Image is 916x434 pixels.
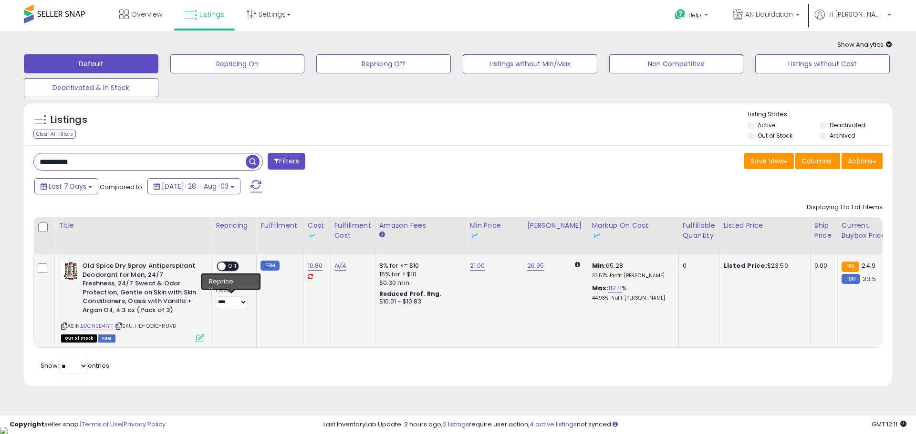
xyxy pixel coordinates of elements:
[268,153,305,170] button: Filters
[592,221,675,241] div: Markup on Cost
[470,231,519,241] div: Some or all of the values in this column are provided from Inventory Lab.
[379,298,458,306] div: $10.01 - $10.83
[815,10,891,31] a: Hi [PERSON_NAME]
[842,262,859,272] small: FBA
[592,273,671,279] p: 33.57% Profit [PERSON_NAME]
[872,420,906,429] span: 2025-08-11 12:11 GMT
[379,270,458,279] div: 15% for > $10
[683,221,716,241] div: Fulfillable Quantity
[10,420,166,429] div: seller snap | |
[592,261,606,270] b: Min:
[688,11,701,19] span: Help
[199,10,224,19] span: Listings
[470,221,519,241] div: Min Price
[162,182,229,191] span: [DATE]-28 - Aug-03
[592,283,609,293] b: Max:
[842,221,891,241] div: Current Buybox Price
[592,262,671,279] div: 65.28
[260,261,279,271] small: FBM
[41,361,109,370] span: Show: entries
[795,153,840,169] button: Columns
[814,221,833,241] div: Ship Price
[100,182,144,192] span: Compared to:
[24,54,158,73] button: Default
[830,131,855,140] label: Archived
[724,221,806,231] div: Listed Price
[83,262,198,317] b: Old Spice Dry Spray Antiperspirant Deodorant for Men, 24/7 Freshness, 24/7 Sweat & Odor Protectio...
[260,221,299,231] div: Fulfillment
[170,54,305,73] button: Repricing On
[807,203,883,212] div: Displaying 1 to 1 of 1 items
[379,279,458,287] div: $0.30 min
[801,156,832,166] span: Columns
[830,121,865,129] label: Deactivated
[49,182,86,191] span: Last 7 Days
[470,231,479,241] img: InventoryLab Logo
[674,9,686,20] i: Get Help
[588,217,678,254] th: The percentage added to the cost of goods (COGS) that forms the calculator for Min & Max prices.
[59,221,208,231] div: Title
[323,420,906,429] div: Last InventoryLab Update: 2 hours ago, require user action, not synced.
[216,221,252,231] div: Repricing
[379,221,462,231] div: Amazon Fees
[114,322,176,330] span: | SKU: HD-QO1C-RUVB
[33,130,76,139] div: Clear All Filters
[592,295,671,302] p: 44.93% Profit [PERSON_NAME]
[863,274,876,283] span: 23.5
[683,262,712,270] div: 0
[61,262,80,281] img: 51OiUAuBqIL._SL40_.jpg
[334,261,346,271] a: N/A
[842,274,860,284] small: FBM
[308,221,326,241] div: Cost
[575,262,580,268] i: Calculated using Dynamic Max Price.
[527,221,584,231] div: [PERSON_NAME]
[61,262,204,341] div: ASIN:
[51,113,87,127] h5: Listings
[862,261,875,270] span: 24.9
[98,334,115,343] span: FBM
[379,290,442,298] b: Reduced Prof. Rng.
[308,261,323,271] a: 10.80
[34,178,98,194] button: Last 7 Days
[724,262,803,270] div: $23.50
[443,420,469,429] a: 2 listings
[216,276,249,285] div: Amazon AI
[81,322,113,330] a: B0CNSD41YT
[592,231,675,241] div: Some or all of the values in this column are provided from Inventory Lab.
[463,54,597,73] button: Listings without Min/Max
[316,54,451,73] button: Repricing Off
[744,153,794,169] button: Save View
[24,78,158,97] button: Deactivated & In Stock
[334,221,371,241] div: Fulfillment Cost
[308,231,326,241] div: Some or all of the values in this column are provided from Inventory Lab.
[592,231,602,241] img: InventoryLab Logo
[724,261,767,270] b: Listed Price:
[745,10,793,19] span: AN Liquidation
[131,10,162,19] span: Overview
[758,121,775,129] label: Active
[379,231,385,239] small: Amazon Fees.
[837,40,892,49] span: Show Analytics
[10,420,44,429] strong: Copyright
[755,54,890,73] button: Listings without Cost
[842,153,883,169] button: Actions
[814,262,830,270] div: 0.00
[470,261,485,271] a: 21.00
[82,420,122,429] a: Terms of Use
[216,287,249,308] div: Preset:
[748,110,892,119] p: Listing States:
[530,420,577,429] a: 4 active listings
[758,131,792,140] label: Out of Stock
[592,284,671,302] div: %
[608,283,622,293] a: 112.11
[667,1,718,31] a: Help
[61,334,97,343] span: All listings that are currently out of stock and unavailable for purchase on Amazon
[124,420,166,429] a: Privacy Policy
[609,54,744,73] button: Non Competitive
[827,10,885,19] span: Hi [PERSON_NAME]
[308,231,317,241] img: InventoryLab Logo
[147,178,240,194] button: [DATE]-28 - Aug-03
[226,262,241,271] span: OFF
[527,261,544,271] a: 26.95
[379,262,458,270] div: 8% for <= $10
